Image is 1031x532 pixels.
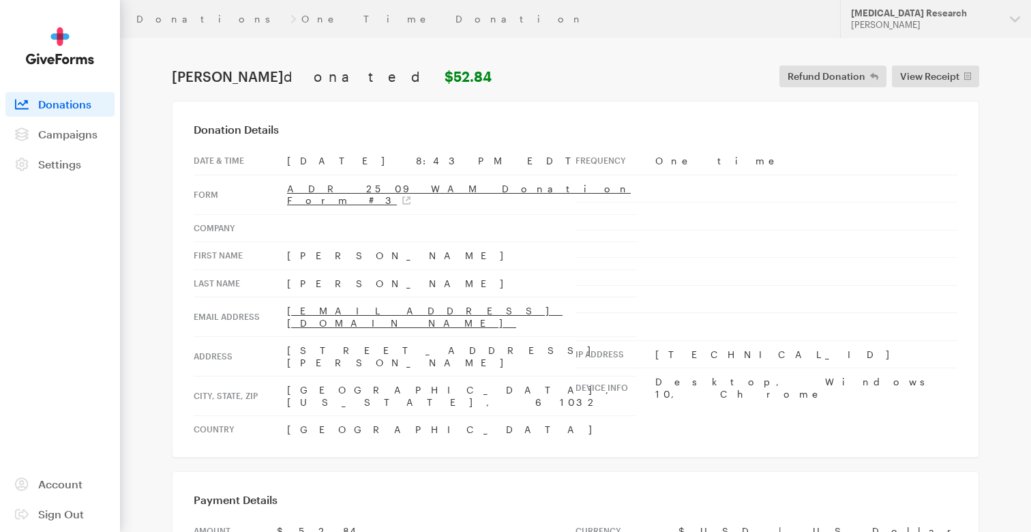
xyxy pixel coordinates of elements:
span: Campaigns [38,128,98,141]
img: GiveForms [26,27,94,65]
span: Donations [38,98,91,110]
td: [PERSON_NAME] [287,269,637,297]
td: [PERSON_NAME] [287,242,637,270]
td: [DATE] 8:43 PM EDT [287,147,637,175]
th: Address [194,337,287,376]
td: [TECHNICAL_ID] [655,340,957,368]
span: Sign Out [38,507,84,520]
th: Device info [576,368,655,408]
span: Refund Donation [788,68,865,85]
button: Refund Donation [779,65,886,87]
th: First Name [194,242,287,270]
th: Email address [194,297,287,337]
td: One time [655,147,957,175]
th: Company [194,214,287,242]
th: Date & time [194,147,287,175]
span: View Receipt [900,68,959,85]
th: Country [194,416,287,443]
a: Sign Out [5,502,115,527]
span: Account [38,477,83,490]
a: View Receipt [892,65,980,87]
td: Desktop, Windows 10, Chrome [655,368,957,408]
span: donated [284,68,441,85]
a: Account [5,472,115,497]
div: [PERSON_NAME] [851,19,999,31]
a: Donations [136,14,285,25]
a: [EMAIL_ADDRESS][DOMAIN_NAME] [287,305,563,329]
h3: Payment Details [194,493,957,507]
td: [GEOGRAPHIC_DATA], [US_STATE], 61032 [287,376,637,416]
th: Form [194,175,287,214]
h1: [PERSON_NAME] [172,68,492,85]
th: Last Name [194,269,287,297]
th: Frequency [576,147,655,175]
a: Settings [5,152,115,177]
strong: $52.84 [445,68,492,85]
th: IP address [576,340,655,368]
td: [STREET_ADDRESS][PERSON_NAME] [287,337,637,376]
a: Donations [5,92,115,117]
span: Settings [38,158,81,171]
th: City, state, zip [194,376,287,416]
a: Campaigns [5,122,115,147]
a: ADR 2509 WAM Donation Form #3 [287,183,631,207]
td: [GEOGRAPHIC_DATA] [287,416,637,443]
h3: Donation Details [194,123,957,136]
div: [MEDICAL_DATA] Research [851,8,999,19]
